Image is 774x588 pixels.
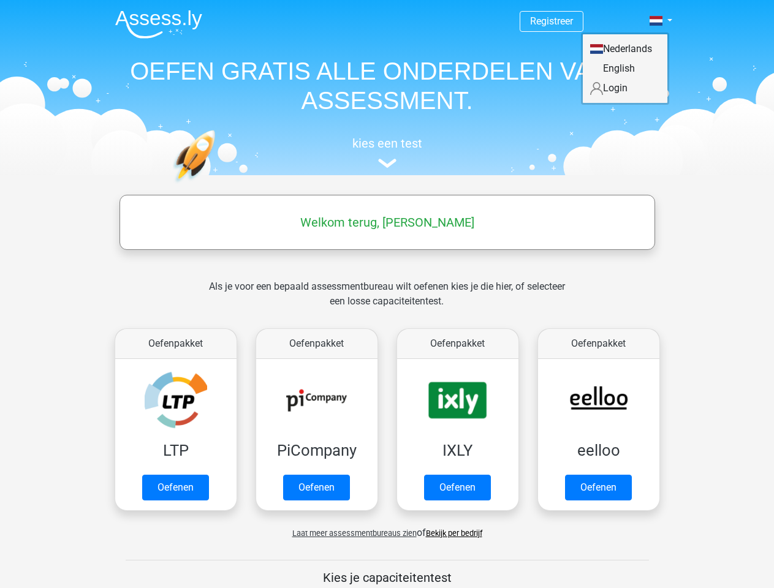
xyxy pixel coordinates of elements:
img: assessment [378,159,396,168]
img: Assessly [115,10,202,39]
h5: Welkom terug, [PERSON_NAME] [126,215,649,230]
h5: Kies je capaciteitentest [126,570,649,585]
a: Oefenen [424,475,491,500]
a: Nederlands [583,39,667,59]
a: Login [583,78,667,98]
a: Oefenen [142,475,209,500]
a: English [583,59,667,78]
div: Als je voor een bepaald assessmentbureau wilt oefenen kies je die hier, of selecteer een losse ca... [199,279,575,323]
h5: kies een test [105,136,669,151]
a: Bekijk per bedrijf [426,529,482,538]
a: Registreer [530,15,573,27]
div: of [105,516,669,540]
a: Oefenen [565,475,632,500]
a: kies een test [105,136,669,168]
h1: OEFEN GRATIS ALLE ONDERDELEN VAN JE ASSESSMENT. [105,56,669,115]
a: Oefenen [283,475,350,500]
span: Laat meer assessmentbureaus zien [292,529,417,538]
img: oefenen [173,130,263,241]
